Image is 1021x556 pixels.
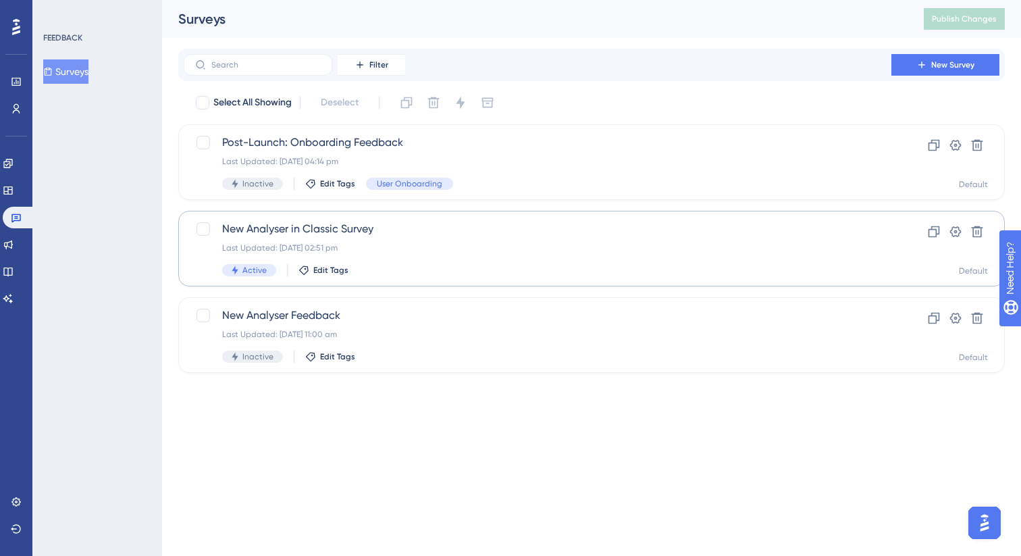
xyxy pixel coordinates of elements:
div: Default [959,266,988,276]
span: Select All Showing [213,95,292,111]
span: Post-Launch: Onboarding Feedback [222,134,853,151]
span: Filter [369,59,388,70]
button: Filter [338,54,405,76]
span: Inactive [242,178,273,189]
span: Active [242,265,267,276]
div: Last Updated: [DATE] 02:51 pm [222,243,853,253]
span: Edit Tags [313,265,348,276]
span: Need Help? [32,3,84,20]
div: Surveys [178,9,890,28]
button: Publish Changes [924,8,1005,30]
div: Default [959,179,988,190]
div: Last Updated: [DATE] 04:14 pm [222,156,853,167]
button: Edit Tags [305,351,355,362]
button: Surveys [43,59,88,84]
span: New Analyser Feedback [222,307,853,324]
div: Last Updated: [DATE] 11:00 am [222,329,853,340]
button: Deselect [309,91,371,115]
span: Edit Tags [320,351,355,362]
span: Deselect [321,95,359,111]
button: Edit Tags [305,178,355,189]
span: Publish Changes [932,14,997,24]
span: User Onboarding [377,178,442,189]
iframe: UserGuiding AI Assistant Launcher [964,503,1005,543]
div: Default [959,352,988,363]
span: Inactive [242,351,273,362]
input: Search [211,60,321,70]
span: New Survey [931,59,974,70]
div: FEEDBACK [43,32,82,43]
button: Edit Tags [298,265,348,276]
span: New Analyser in Classic Survey [222,221,853,237]
span: Edit Tags [320,178,355,189]
button: New Survey [891,54,999,76]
